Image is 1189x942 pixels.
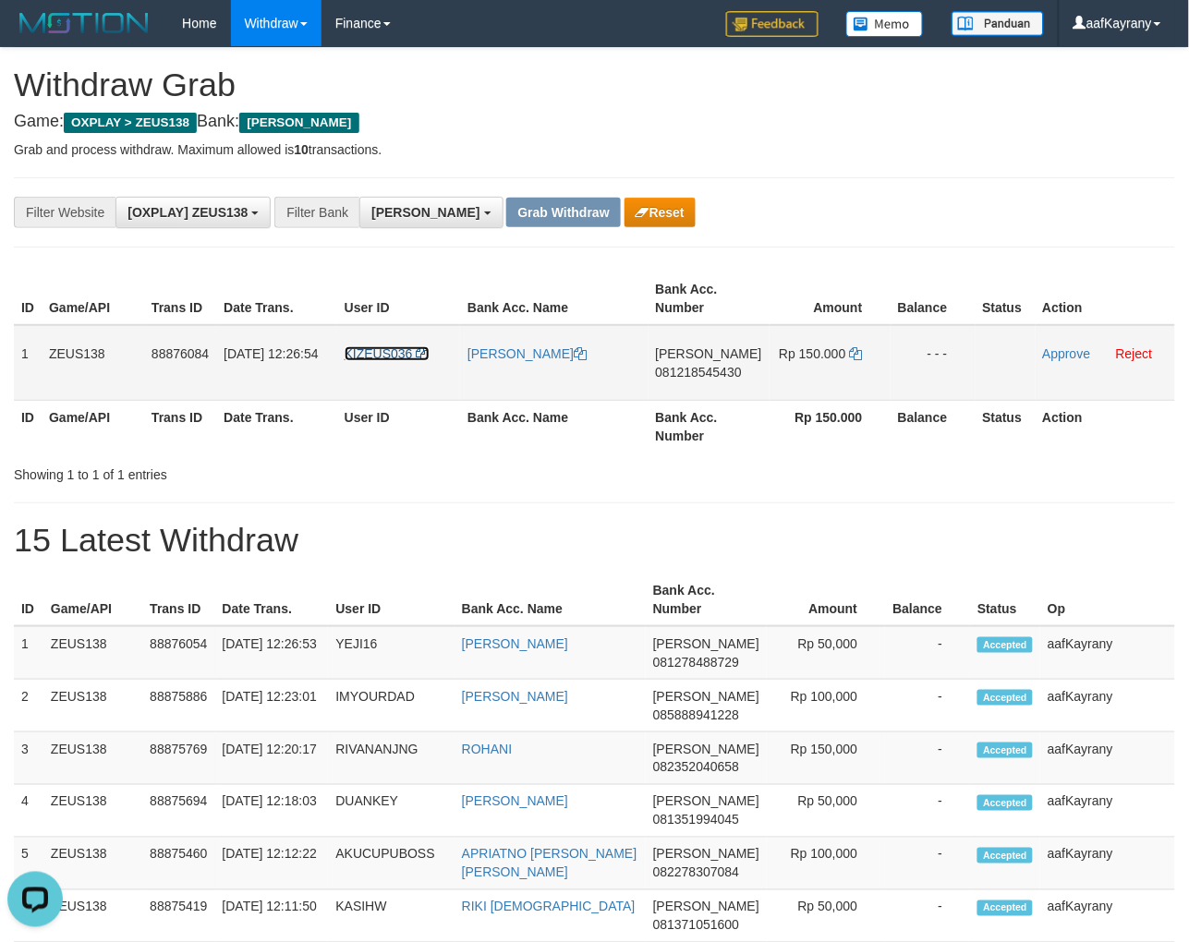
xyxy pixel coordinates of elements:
td: YEJI16 [328,626,454,680]
span: [PERSON_NAME] [656,346,762,361]
span: [PERSON_NAME] [653,900,759,914]
button: [OXPLAY] ZEUS138 [115,197,271,228]
span: Accepted [977,743,1033,758]
td: 88875886 [142,680,214,732]
span: [PERSON_NAME] [653,847,759,862]
button: Grab Withdraw [506,198,620,227]
a: [PERSON_NAME] [462,689,568,704]
td: - [885,785,970,838]
span: Copy 082278307084 to clipboard [653,865,739,880]
a: APRIATNO [PERSON_NAME] [PERSON_NAME] [462,847,637,880]
th: ID [14,400,42,453]
strong: 10 [294,142,309,157]
td: - [885,626,970,680]
th: Status [970,574,1040,626]
span: Copy 081218545430 to clipboard [656,365,742,380]
th: Bank Acc. Name [455,574,646,626]
th: Amount [770,272,891,325]
span: Accepted [977,900,1033,916]
span: Copy 081351994045 to clipboard [653,813,739,827]
a: ROHANI [462,742,512,756]
span: [PERSON_NAME] [653,742,759,756]
span: Copy 082352040658 to clipboard [653,760,739,775]
h4: Game: Bank: [14,113,1175,131]
th: Game/API [43,574,142,626]
a: [PERSON_NAME] [462,794,568,809]
td: 1 [14,325,42,401]
td: aafKayrany [1040,838,1175,890]
td: 4 [14,785,43,838]
td: [DATE] 12:26:53 [215,626,329,680]
td: - - - [891,325,976,401]
p: Grab and process withdraw. Maximum allowed is transactions. [14,140,1175,159]
td: 1 [14,626,43,680]
td: ZEUS138 [43,732,142,785]
td: 5 [14,838,43,890]
span: [DATE] 12:26:54 [224,346,318,361]
div: Showing 1 to 1 of 1 entries [14,458,481,484]
span: Rp 150.000 [779,346,845,361]
th: User ID [337,272,460,325]
td: 88876054 [142,626,214,680]
th: ID [14,272,42,325]
th: Date Trans. [215,574,329,626]
td: 3 [14,732,43,785]
a: [PERSON_NAME] [467,346,587,361]
span: KIZEUS036 [345,346,413,361]
th: Bank Acc. Name [460,400,648,453]
th: Bank Acc. Number [649,400,770,453]
td: aafKayrany [1040,680,1175,732]
td: ZEUS138 [42,325,144,401]
span: Accepted [977,690,1033,706]
a: RIKI [DEMOGRAPHIC_DATA] [462,900,636,914]
th: Bank Acc. Number [649,272,770,325]
span: Copy 081371051600 to clipboard [653,918,739,933]
th: Bank Acc. Name [460,272,648,325]
td: [DATE] 12:12:22 [215,838,329,890]
td: Rp 100,000 [767,680,885,732]
th: Game/API [42,400,144,453]
td: ZEUS138 [43,680,142,732]
th: Status [976,272,1036,325]
td: - [885,732,970,785]
td: aafKayrany [1040,732,1175,785]
td: Rp 150,000 [767,732,885,785]
td: 88875694 [142,785,214,838]
td: IMYOURDAD [328,680,454,732]
span: [PERSON_NAME] [239,113,358,133]
td: - [885,838,970,890]
div: Filter Bank [274,197,359,228]
button: Reset [625,198,696,227]
span: [PERSON_NAME] [653,794,759,809]
th: Trans ID [142,574,214,626]
td: RIVANANJNG [328,732,454,785]
a: Approve [1043,346,1091,361]
th: Action [1036,400,1176,453]
td: 88875769 [142,732,214,785]
th: Status [976,400,1036,453]
td: ZEUS138 [43,838,142,890]
td: DUANKEY [328,785,454,838]
th: Balance [891,272,976,325]
td: Rp 100,000 [767,838,885,890]
th: Rp 150.000 [770,400,891,453]
th: Amount [767,574,885,626]
th: Date Trans. [216,272,337,325]
th: Balance [891,400,976,453]
img: MOTION_logo.png [14,9,154,37]
th: Action [1036,272,1176,325]
span: Copy 085888941228 to clipboard [653,707,739,722]
span: [PERSON_NAME] [653,636,759,651]
td: 88875460 [142,838,214,890]
td: - [885,680,970,732]
th: Date Trans. [216,400,337,453]
span: Accepted [977,637,1033,653]
td: AKUCUPUBOSS [328,838,454,890]
td: ZEUS138 [43,626,142,680]
a: Reject [1116,346,1153,361]
th: User ID [328,574,454,626]
a: [PERSON_NAME] [462,636,568,651]
td: [DATE] 12:18:03 [215,785,329,838]
button: [PERSON_NAME] [359,197,503,228]
span: [PERSON_NAME] [653,689,759,704]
